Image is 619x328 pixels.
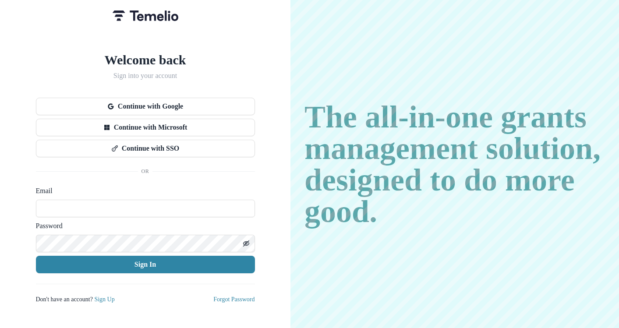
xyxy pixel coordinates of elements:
[213,296,255,303] a: Forgot Password
[36,71,255,80] h2: Sign into your account
[239,236,253,250] button: Toggle password visibility
[36,52,255,68] h1: Welcome back
[36,140,255,157] button: Continue with SSO
[36,256,255,273] button: Sign In
[36,98,255,115] button: Continue with Google
[36,221,250,231] label: Password
[113,11,178,21] img: Temelio
[36,186,250,196] label: Email
[36,295,115,304] p: Don't have an account?
[36,119,255,136] button: Continue with Microsoft
[94,296,114,303] a: Sign Up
